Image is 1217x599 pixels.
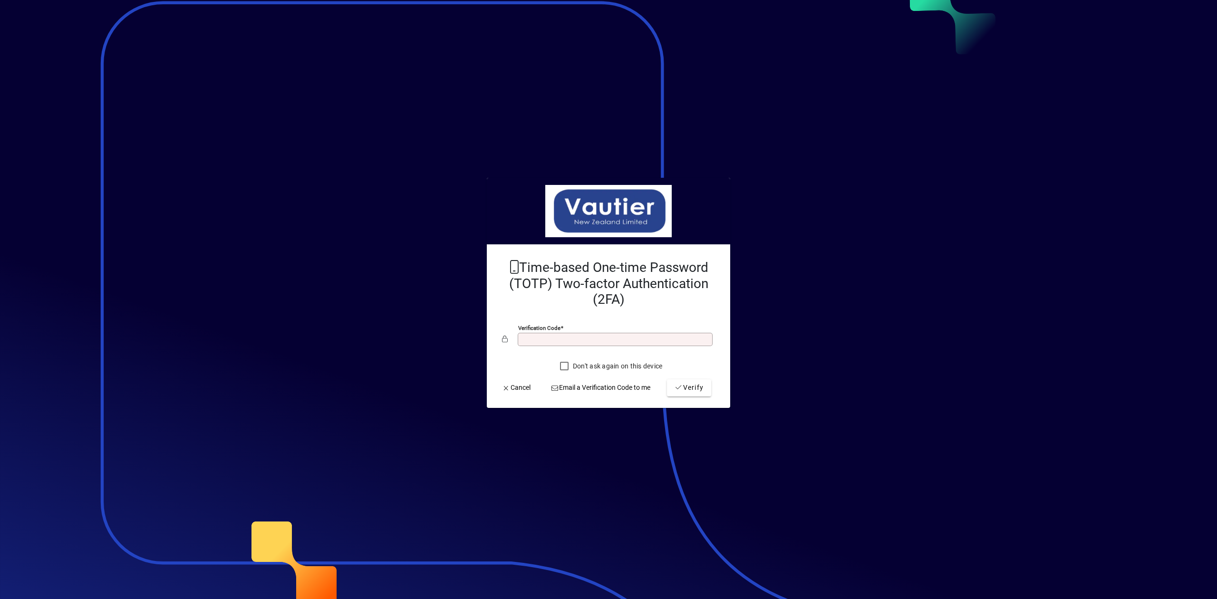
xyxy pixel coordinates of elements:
[547,379,655,396] button: Email a Verification Code to me
[502,260,715,308] h2: Time-based One-time Password (TOTP) Two-factor Authentication (2FA)
[675,383,704,393] span: Verify
[498,379,534,396] button: Cancel
[571,361,663,371] label: Don't ask again on this device
[551,383,651,393] span: Email a Verification Code to me
[502,383,531,393] span: Cancel
[518,325,560,331] mat-label: Verification code
[667,379,711,396] button: Verify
